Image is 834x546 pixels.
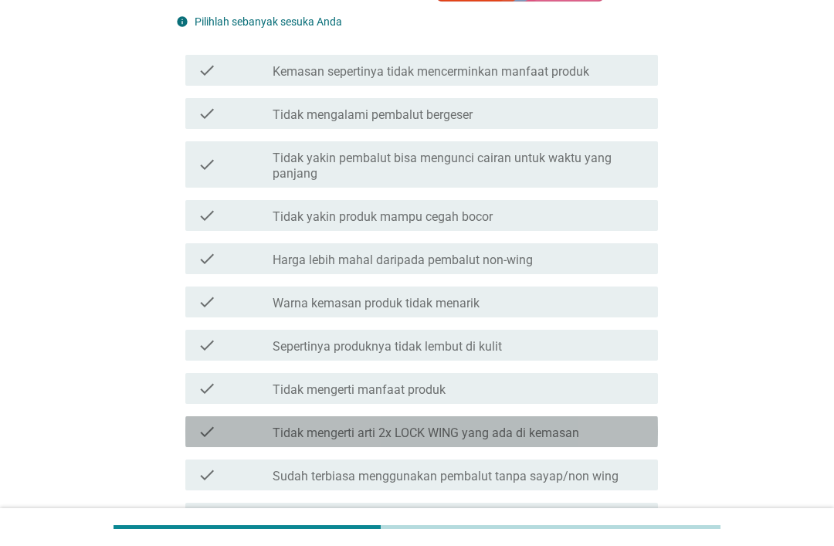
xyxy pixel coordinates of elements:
[273,151,646,181] label: Tidak yakin pembalut bisa mengunci cairan untuk waktu yang panjang
[273,339,502,354] label: Sepertinya produknya tidak lembut di kulit
[273,469,619,484] label: Sudah terbiasa menggunakan pembalut tanpa sayap/non wing
[195,15,342,28] label: Pilihlah sebanyak sesuka Anda
[273,296,480,311] label: Warna kemasan produk tidak menarik
[198,249,216,268] i: check
[198,379,216,398] i: check
[198,148,216,181] i: check
[273,382,446,398] label: Tidak mengerti manfaat produk
[273,253,533,268] label: Harga lebih mahal daripada pembalut non-wing
[198,293,216,311] i: check
[273,209,493,225] label: Tidak yakin produk mampu cegah bocor
[198,104,216,123] i: check
[198,336,216,354] i: check
[198,422,216,441] i: check
[273,107,473,123] label: Tidak mengalami pembalut bergeser
[198,61,216,80] i: check
[198,466,216,484] i: check
[273,426,579,441] label: Tidak mengerti arti 2x LOCK WING yang ada di kemasan
[273,64,589,80] label: Kemasan sepertinya tidak mencerminkan manfaat produk
[198,206,216,225] i: check
[176,15,188,28] i: info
